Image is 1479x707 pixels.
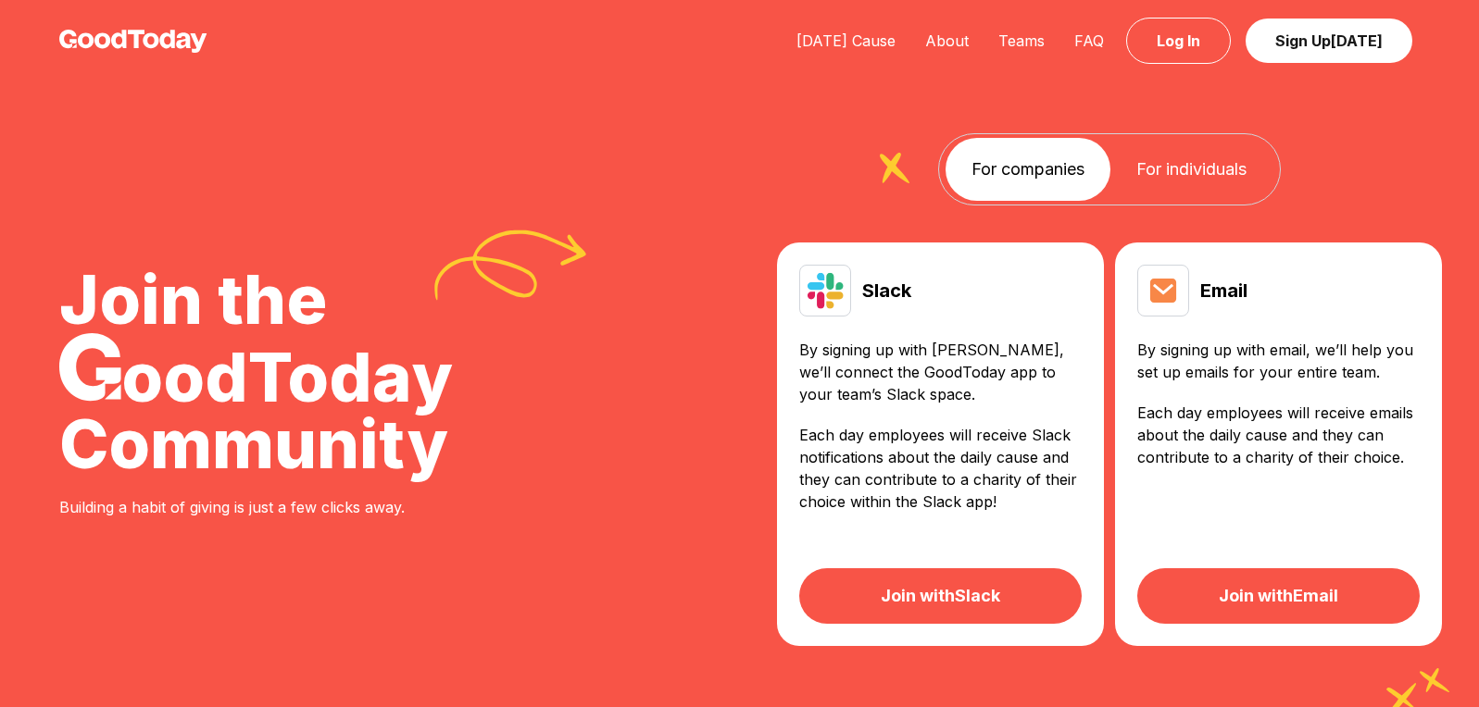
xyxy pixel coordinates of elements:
a: Log In [1126,18,1231,64]
h1: Join the oodToday Community [59,267,453,478]
p: Each day employees will receive Slack notifications about the daily cause and they can contribute... [799,424,1082,513]
a: For individuals [1110,138,1272,201]
a: Join withEmail [1137,568,1420,624]
a: [DATE] Cause [782,31,910,50]
span: [DATE] [1331,31,1383,50]
h3: Email [1200,278,1247,304]
a: Teams [984,31,1059,50]
a: FAQ [1059,31,1119,50]
a: For companies [946,138,1110,201]
a: Join withSlack [799,568,1082,624]
h3: Slack [862,278,911,304]
p: Each day employees will receive emails about the daily cause and they can contribute to a charity... [1137,402,1420,468]
p: Building a habit of giving is just a few clicks away. [59,496,453,518]
p: By signing up with [PERSON_NAME], we’ll connect the GoodToday app to your team’s Slack space. [799,339,1082,405]
img: GoodToday [59,30,207,53]
a: Sign Up[DATE] [1246,19,1412,63]
a: About [910,31,984,50]
p: By signing up with email, we’ll help you set up emails for your entire team. [1137,339,1420,383]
